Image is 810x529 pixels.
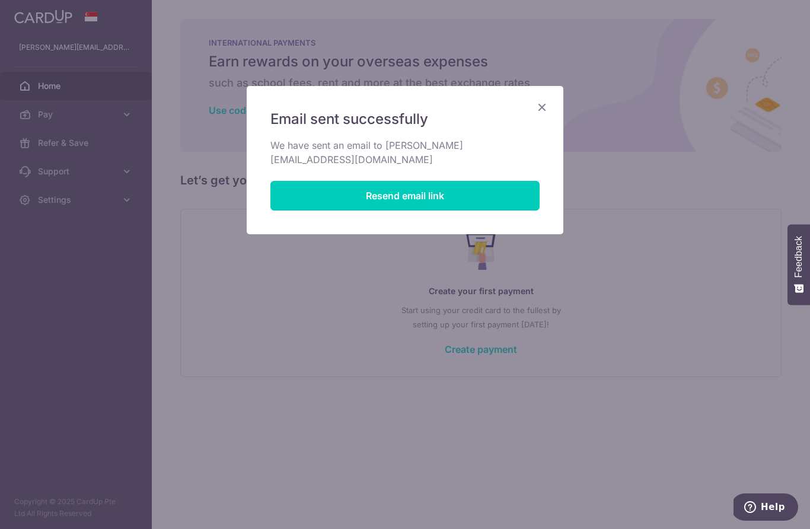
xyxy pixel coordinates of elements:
[270,181,540,211] button: Resend email link
[734,493,798,523] iframe: Opens a widget where you can find more information
[793,236,804,278] span: Feedback
[535,100,549,114] button: Close
[270,110,428,129] span: Email sent successfully
[270,138,540,167] p: We have sent an email to [PERSON_NAME][EMAIL_ADDRESS][DOMAIN_NAME]
[787,224,810,305] button: Feedback - Show survey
